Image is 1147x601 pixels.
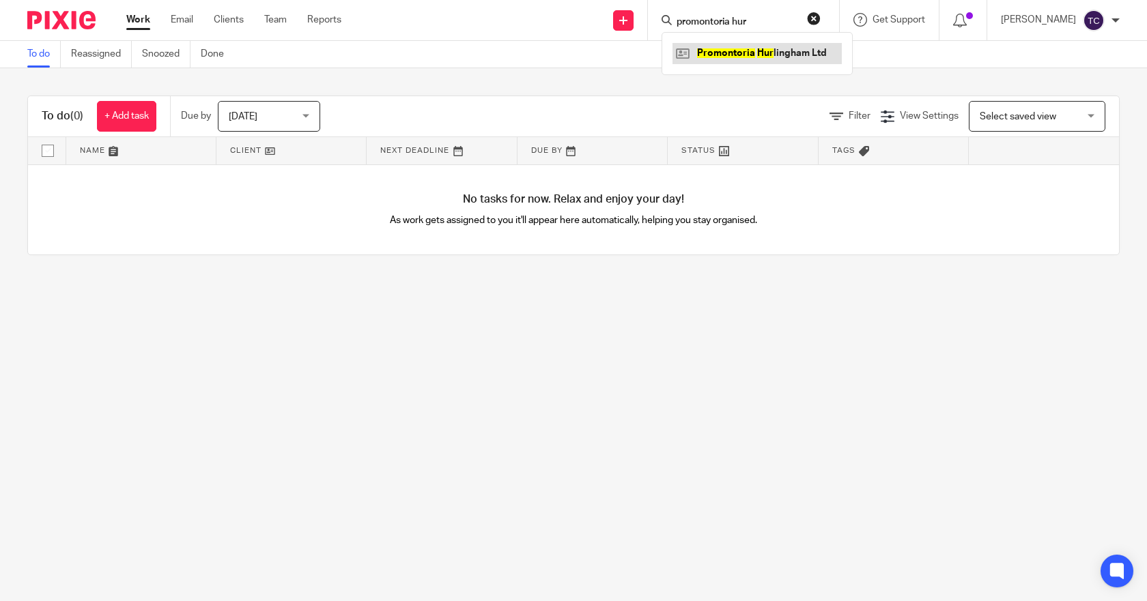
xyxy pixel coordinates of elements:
[307,13,341,27] a: Reports
[71,41,132,68] a: Reassigned
[807,12,821,25] button: Clear
[1083,10,1105,31] img: svg%3E
[27,11,96,29] img: Pixie
[42,109,83,123] h1: To do
[214,13,244,27] a: Clients
[980,112,1056,121] span: Select saved view
[675,16,798,29] input: Search
[126,13,150,27] a: Work
[201,41,234,68] a: Done
[181,109,211,123] p: Due by
[171,13,193,27] a: Email
[301,214,847,227] p: As work gets assigned to you it'll appear here automatically, helping you stay organised.
[229,112,257,121] span: [DATE]
[849,111,870,121] span: Filter
[873,15,925,25] span: Get Support
[900,111,959,121] span: View Settings
[142,41,190,68] a: Snoozed
[27,41,61,68] a: To do
[832,147,855,154] span: Tags
[1001,13,1076,27] p: [PERSON_NAME]
[28,192,1119,207] h4: No tasks for now. Relax and enjoy your day!
[264,13,287,27] a: Team
[97,101,156,132] a: + Add task
[70,111,83,121] span: (0)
